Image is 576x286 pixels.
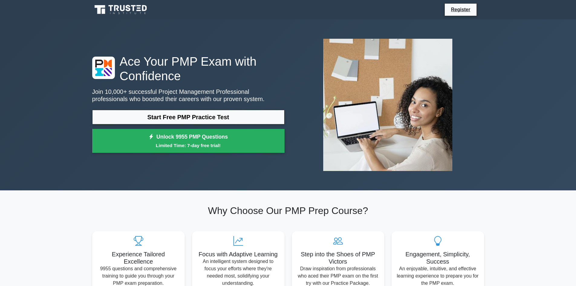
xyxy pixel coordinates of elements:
[97,251,180,265] h5: Experience Tailored Excellence
[92,129,285,153] a: Unlock 9955 PMP QuestionsLimited Time: 7-day free trial!
[92,88,285,103] p: Join 10,000+ successful Project Management Professional professionals who boosted their careers w...
[92,110,285,124] a: Start Free PMP Practice Test
[100,142,277,149] small: Limited Time: 7-day free trial!
[197,251,280,258] h5: Focus with Adaptive Learning
[92,54,285,83] h1: Ace Your PMP Exam with Confidence
[396,251,479,265] h5: Engagement, Simplicity, Success
[447,6,474,13] a: Register
[92,205,484,216] h2: Why Choose Our PMP Prep Course?
[297,251,379,265] h5: Step into the Shoes of PMP Victors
